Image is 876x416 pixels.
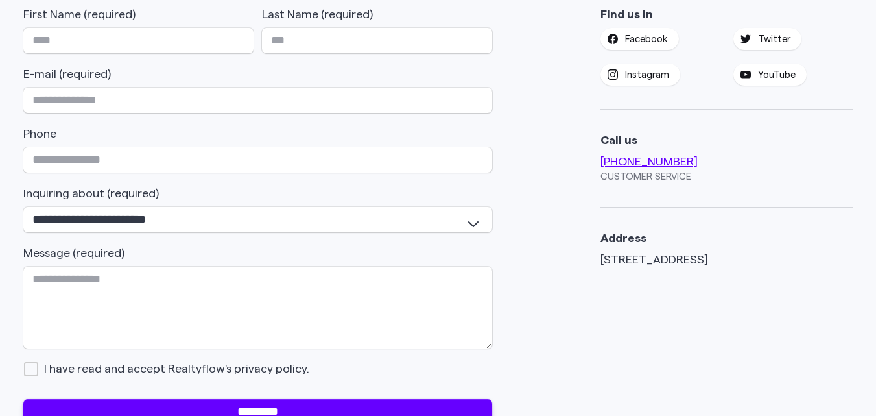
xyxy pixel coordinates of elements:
label: Inquiring about (required) [23,186,159,201]
span: YouTube [758,69,796,81]
label: Phone [23,127,56,141]
a: Facebook [600,28,679,51]
label: First Name (required) [23,7,136,21]
a: Instagram [600,64,680,86]
iframe: gist-messenger-bubble-iframe [832,372,863,403]
span: Twitter [758,34,790,45]
a: [PHONE_NUMBER] [600,156,698,167]
address: [STREET_ADDRESS] [600,252,853,267]
label: Last Name (required) [262,7,373,21]
span: I have read and accept Realtyflow's privacy policy. [23,361,309,376]
a: Twitter [733,28,801,51]
label: Message (required) [23,246,124,260]
span: Facebook [625,34,668,45]
p: Find us in [600,7,853,21]
span: Instagram [625,69,669,81]
label: E-mail (required) [23,67,111,81]
p: Customer Service [600,171,853,184]
p: Address [600,231,853,245]
a: YouTube [733,64,807,86]
p: Call us [600,133,853,147]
